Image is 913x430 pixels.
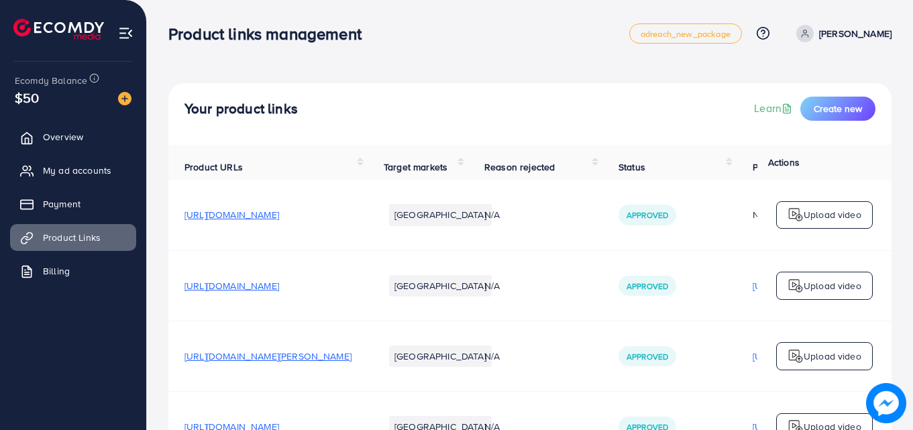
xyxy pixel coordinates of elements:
span: N/A [484,208,500,221]
span: Approved [627,280,668,292]
p: [URL][DOMAIN_NAME] [753,278,847,294]
span: [URL][DOMAIN_NAME][PERSON_NAME] [184,350,352,363]
a: [PERSON_NAME] [791,25,892,42]
span: Target markets [384,160,447,174]
div: N/A [753,208,847,221]
span: adreach_new_package [641,30,731,38]
a: Overview [10,123,136,150]
span: [URL][DOMAIN_NAME] [184,279,279,292]
img: menu [118,25,133,41]
span: Product Links [43,231,101,244]
a: Payment [10,191,136,217]
span: [URL][DOMAIN_NAME] [184,208,279,221]
img: image [866,383,906,423]
span: Ecomdy Balance [15,74,87,87]
img: image [118,92,131,105]
img: logo [788,207,804,223]
p: [URL][DOMAIN_NAME] [753,348,847,364]
span: Status [619,160,645,174]
h3: Product links management [168,24,372,44]
li: [GEOGRAPHIC_DATA] [389,204,492,225]
span: Billing [43,264,70,278]
li: [GEOGRAPHIC_DATA] [389,275,492,297]
p: Upload video [804,348,861,364]
p: Upload video [804,278,861,294]
span: $50 [15,88,39,107]
img: logo [788,278,804,294]
p: Upload video [804,207,861,223]
span: N/A [484,350,500,363]
span: Overview [43,130,83,144]
a: Product Links [10,224,136,251]
a: Billing [10,258,136,284]
img: logo [13,19,104,40]
h4: Your product links [184,101,298,117]
img: logo [788,348,804,364]
p: [PERSON_NAME] [819,25,892,42]
button: Create new [800,97,875,121]
span: Approved [627,209,668,221]
span: Product video [753,160,812,174]
span: Create new [814,102,862,115]
span: My ad accounts [43,164,111,177]
span: Actions [768,156,800,169]
a: Learn [754,101,795,116]
span: Reason rejected [484,160,555,174]
span: Approved [627,351,668,362]
li: [GEOGRAPHIC_DATA] [389,345,492,367]
a: My ad accounts [10,157,136,184]
span: Payment [43,197,80,211]
span: N/A [484,279,500,292]
a: adreach_new_package [629,23,742,44]
span: Product URLs [184,160,243,174]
